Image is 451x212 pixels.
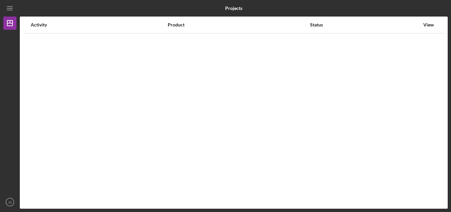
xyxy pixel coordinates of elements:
[420,22,437,27] div: View
[310,22,420,27] div: Status
[31,22,167,27] div: Activity
[3,195,17,209] button: JS
[168,22,309,27] div: Product
[8,200,12,204] text: JS
[225,6,242,11] b: Projects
